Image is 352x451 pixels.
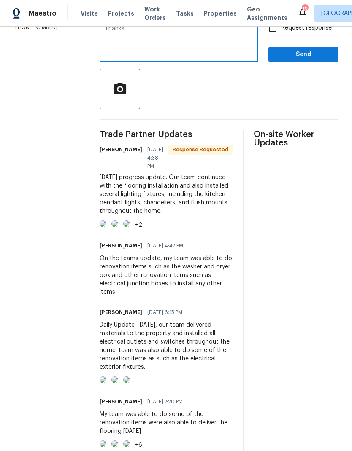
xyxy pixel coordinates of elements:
[204,9,237,18] span: Properties
[247,5,287,22] span: Geo Assignments
[268,47,338,62] button: Send
[275,49,332,60] span: Send
[147,397,183,406] span: [DATE] 7:20 PM
[105,26,253,55] textarea: Thanks
[29,9,57,18] span: Maestro
[100,130,233,139] span: Trade Partner Updates
[147,242,183,250] span: [DATE] 4:47 PM
[147,308,182,317] span: [DATE] 6:15 PM
[144,5,166,22] span: Work Orders
[302,5,308,13] div: 15
[169,145,232,154] span: Response Requested
[135,441,142,449] div: +6
[147,145,163,171] span: [DATE] 4:38 PM
[135,221,142,229] div: +2
[176,11,194,16] span: Tasks
[254,130,338,147] span: On-site Worker Updates
[100,242,142,250] h6: [PERSON_NAME]
[100,254,233,296] div: On the teams update, my team was able to do renovation items such as the washer and dryer box and...
[81,9,98,18] span: Visits
[100,410,233,435] div: My team was able to do some of the renovation items were also able to deliver the flooring [DATE]
[100,173,233,215] div: [DATE] progress update: Our team continued with the flooring installation and also installed seve...
[100,321,233,371] div: Daily Update: [DATE], our team delivered materials to the property and installed all electrical o...
[282,24,332,32] span: Request response
[100,308,142,317] h6: [PERSON_NAME]
[100,145,142,154] h6: [PERSON_NAME]
[108,9,134,18] span: Projects
[100,397,142,406] h6: [PERSON_NAME]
